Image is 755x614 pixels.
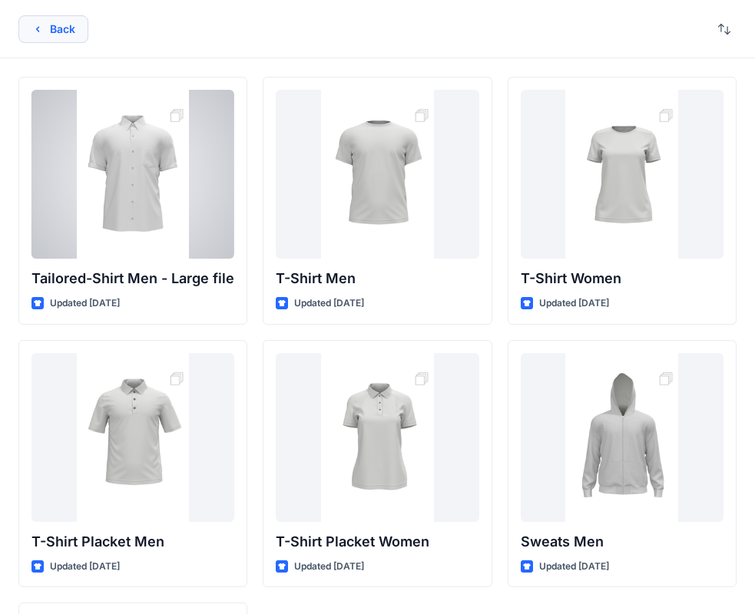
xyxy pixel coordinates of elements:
[18,15,88,43] button: Back
[31,353,234,522] a: T-Shirt Placket Men
[521,268,724,289] p: T-Shirt Women
[31,268,234,289] p: Tailored-Shirt Men - Large file
[31,531,234,553] p: T-Shirt Placket Men
[521,531,724,553] p: Sweats Men
[539,295,609,312] p: Updated [DATE]
[521,353,724,522] a: Sweats Men
[539,559,609,575] p: Updated [DATE]
[276,353,478,522] a: T-Shirt Placket Women
[276,531,478,553] p: T-Shirt Placket Women
[521,90,724,259] a: T-Shirt Women
[294,559,364,575] p: Updated [DATE]
[294,295,364,312] p: Updated [DATE]
[50,559,120,575] p: Updated [DATE]
[276,268,478,289] p: T-Shirt Men
[50,295,120,312] p: Updated [DATE]
[31,90,234,259] a: Tailored-Shirt Men - Large file
[276,90,478,259] a: T-Shirt Men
